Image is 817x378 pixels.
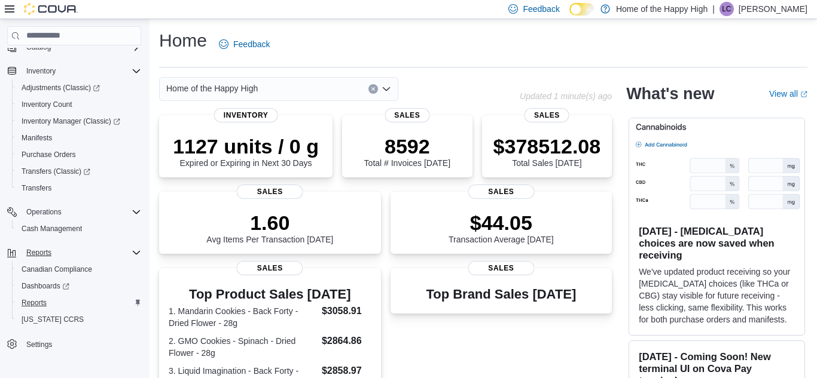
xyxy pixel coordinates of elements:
[12,130,146,146] button: Manifests
[22,150,76,159] span: Purchase Orders
[17,97,77,112] a: Inventory Count
[368,84,378,94] button: Clear input
[449,211,554,235] p: $44.05
[24,3,78,15] img: Cova
[493,134,601,158] p: $378512.08
[17,147,141,162] span: Purchase Orders
[626,84,714,103] h2: What's new
[22,281,69,291] span: Dashboards
[17,312,141,327] span: Washington CCRS
[26,248,51,257] span: Reports
[17,147,81,162] a: Purchase Orders
[26,42,51,52] span: Catalog
[17,81,105,95] a: Adjustments (Classic)
[12,146,146,163] button: Purchase Orders
[2,39,146,56] button: Catalog
[17,114,125,128] a: Inventory Manager (Classic)
[22,100,72,109] span: Inventory Count
[214,32,275,56] a: Feedback
[214,108,278,122] span: Inventory
[739,2,807,16] p: [PERSON_NAME]
[17,181,56,195] a: Transfers
[169,287,371,302] h3: Top Product Sales [DATE]
[523,3,559,15] span: Feedback
[22,265,92,274] span: Canadian Compliance
[639,266,795,325] p: We've updated product receiving so your [MEDICAL_DATA] choices (like THCa or CBG) stay visible fo...
[639,225,795,261] h3: [DATE] - [MEDICAL_DATA] choices are now saved when receiving
[26,207,62,217] span: Operations
[12,220,146,237] button: Cash Management
[12,294,146,311] button: Reports
[22,40,141,54] span: Catalog
[322,304,371,318] dd: $3058.91
[449,211,554,244] div: Transaction Average [DATE]
[17,279,141,293] span: Dashboards
[17,262,141,276] span: Canadian Compliance
[493,134,601,168] div: Total Sales [DATE]
[12,311,146,328] button: [US_STATE] CCRS
[173,134,319,158] p: 1127 units / 0 g
[2,204,146,220] button: Operations
[17,296,141,310] span: Reports
[22,133,52,143] span: Manifests
[237,261,303,275] span: Sales
[22,224,82,233] span: Cash Management
[22,245,141,260] span: Reports
[712,2,715,16] p: |
[364,134,450,158] p: 8592
[173,134,319,168] div: Expired or Expiring in Next 30 Days
[800,91,807,98] svg: External link
[22,205,66,219] button: Operations
[22,83,100,93] span: Adjustments (Classic)
[12,163,146,180] a: Transfers (Classic)
[17,222,141,236] span: Cash Management
[12,180,146,196] button: Transfers
[22,183,51,193] span: Transfers
[22,167,90,176] span: Transfers (Classic)
[385,108,429,122] span: Sales
[12,96,146,113] button: Inventory Count
[22,64,60,78] button: Inventory
[22,298,47,308] span: Reports
[468,185,534,199] span: Sales
[233,38,270,50] span: Feedback
[2,244,146,261] button: Reports
[616,2,708,16] p: Home of the Happy High
[17,296,51,310] a: Reports
[364,134,450,168] div: Total # Invoices [DATE]
[769,89,807,99] a: View allExternal link
[169,305,317,329] dt: 1. Mandarin Cookies - Back Forty - Dried Flower - 28g
[520,91,612,101] p: Updated 1 minute(s) ago
[17,262,97,276] a: Canadian Compliance
[17,114,141,128] span: Inventory Manager (Classic)
[17,97,141,112] span: Inventory Count
[17,164,95,179] a: Transfers (Classic)
[237,185,303,199] span: Sales
[12,261,146,278] button: Canadian Compliance
[206,211,333,235] p: 1.60
[720,2,734,16] div: Lilly Colborn
[26,340,52,349] span: Settings
[22,315,84,324] span: [US_STATE] CCRS
[17,222,87,236] a: Cash Management
[17,312,89,327] a: [US_STATE] CCRS
[17,131,57,145] a: Manifests
[159,29,207,53] h1: Home
[22,116,120,126] span: Inventory Manager (Classic)
[17,131,141,145] span: Manifests
[2,335,146,352] button: Settings
[22,205,141,219] span: Operations
[17,279,74,293] a: Dashboards
[169,335,317,359] dt: 2. GMO Cookies - Spinach - Dried Flower - 28g
[426,287,576,302] h3: Top Brand Sales [DATE]
[17,81,141,95] span: Adjustments (Classic)
[322,364,371,378] dd: $2858.97
[525,108,569,122] span: Sales
[206,211,333,244] div: Avg Items Per Transaction [DATE]
[17,164,141,179] span: Transfers (Classic)
[382,84,391,94] button: Open list of options
[722,2,731,16] span: LC
[322,334,371,348] dd: $2864.86
[2,63,146,79] button: Inventory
